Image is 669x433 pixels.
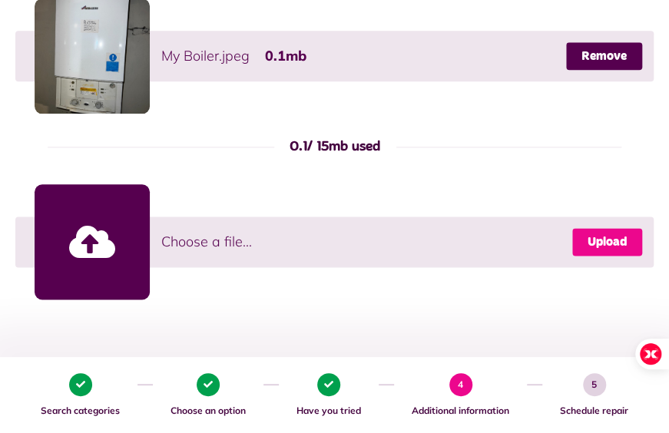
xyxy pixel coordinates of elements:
[583,373,606,396] span: 5
[197,373,220,396] span: 2
[566,42,642,70] a: Remove
[550,404,638,418] span: Schedule repair
[449,373,472,396] span: 4
[317,373,340,396] span: 3
[161,231,252,252] span: Choose a file...
[572,228,642,256] a: Upload
[31,404,130,418] span: Search categories
[402,404,519,418] span: Additional information
[69,373,92,396] span: 1
[265,49,306,63] span: 0.1mb
[290,140,307,154] span: 0.1
[274,137,396,157] div: / 15mb used
[161,404,256,418] span: Choose an option
[161,49,250,63] span: My Boiler.jpeg
[286,404,371,418] span: Have you tried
